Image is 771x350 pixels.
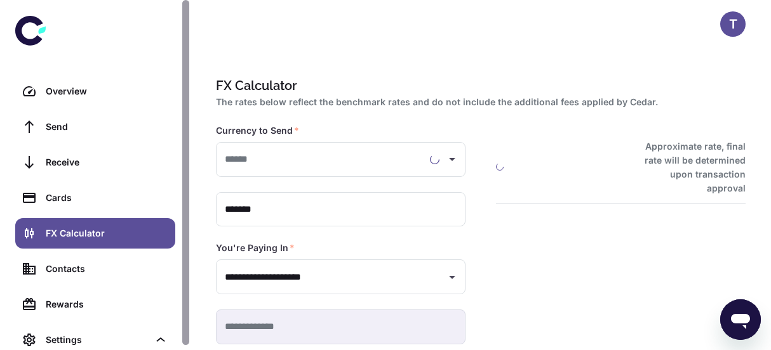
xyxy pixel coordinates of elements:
div: Contacts [46,262,168,276]
div: Overview [46,84,168,98]
div: FX Calculator [46,226,168,240]
h6: Approximate rate, final rate will be determined upon transaction approval [633,139,746,195]
div: Receive [46,155,168,169]
h1: FX Calculator [216,76,741,95]
a: Overview [15,76,175,107]
a: Send [15,112,175,142]
button: T [720,11,746,37]
label: You're Paying In [216,242,295,254]
label: Currency to Send [216,124,299,137]
a: Rewards [15,289,175,320]
a: Contacts [15,254,175,284]
button: Open [443,150,461,168]
div: Cards [46,191,168,205]
div: Send [46,120,168,134]
a: FX Calculator [15,218,175,249]
div: Rewards [46,297,168,311]
div: Settings [46,333,149,347]
a: Receive [15,147,175,178]
button: Open [443,268,461,286]
iframe: Button to launch messaging window [720,299,761,340]
a: Cards [15,183,175,213]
